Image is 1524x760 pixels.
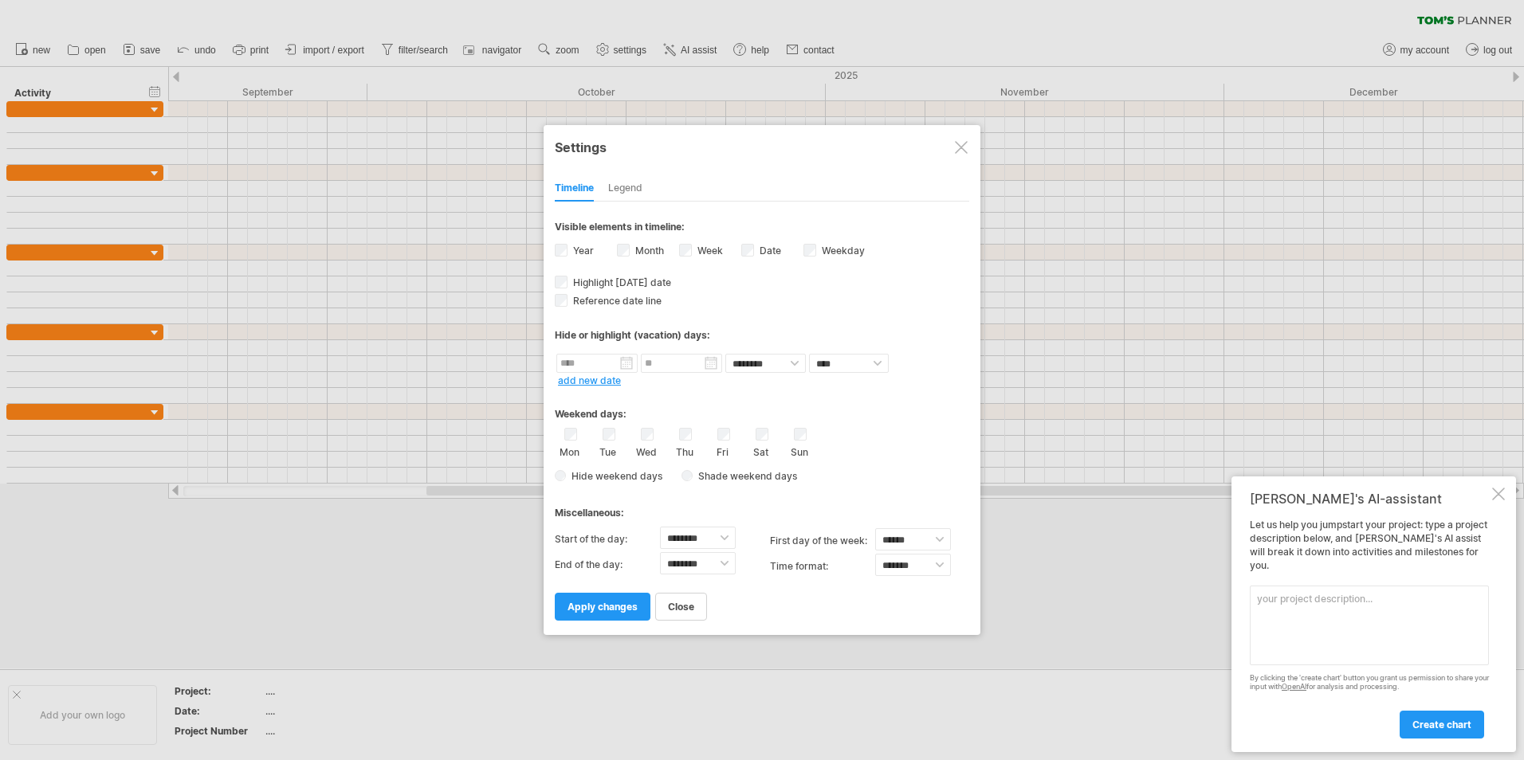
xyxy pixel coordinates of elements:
a: apply changes [555,593,650,621]
span: apply changes [568,601,638,613]
label: Sun [789,443,809,458]
a: close [655,593,707,621]
div: Weekend days: [555,393,969,424]
div: Settings [555,132,969,161]
div: Let us help you jumpstart your project: type a project description below, and [PERSON_NAME]'s AI ... [1250,519,1489,738]
label: Time format: [770,554,875,579]
a: create chart [1400,711,1484,738]
div: Legend [608,176,642,202]
label: Year [570,245,594,257]
label: Mon [560,443,579,458]
label: Month [632,245,664,257]
div: Timeline [555,176,594,202]
label: first day of the week: [770,528,875,554]
div: Visible elements in timeline: [555,221,969,237]
label: Weekday [819,245,865,257]
span: create chart [1412,719,1471,731]
label: Tue [598,443,618,458]
label: Sat [751,443,771,458]
div: [PERSON_NAME]'s AI-assistant [1250,491,1489,507]
div: By clicking the 'create chart' button you grant us permission to share your input with for analys... [1250,674,1489,691]
a: add new date [558,374,621,386]
span: Reference date line [570,295,662,307]
label: Week [694,245,723,257]
label: Date [756,245,781,257]
label: End of the day: [555,552,660,578]
span: Shade weekend days [693,470,797,482]
div: Miscellaneous: [555,492,969,523]
label: Thu [674,443,694,458]
span: Highlight [DATE] date [570,276,671,288]
label: Wed [636,443,656,458]
label: Fri [713,443,733,458]
label: Start of the day: [555,527,660,552]
span: close [668,601,694,613]
a: OpenAI [1282,682,1306,691]
div: Hide or highlight (vacation) days: [555,329,969,341]
span: Hide weekend days [566,470,662,482]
